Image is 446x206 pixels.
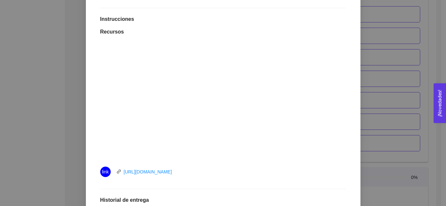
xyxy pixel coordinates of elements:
h1: Historial de entrega [100,197,346,203]
h1: Recursos [100,29,346,35]
span: link [117,169,121,174]
a: [URL][DOMAIN_NAME] [124,169,172,174]
h1: Instrucciones [100,16,346,22]
iframe: 05Alan Experimentación y validación [119,43,327,160]
button: Open Feedback Widget [434,83,446,123]
span: link [102,167,109,177]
